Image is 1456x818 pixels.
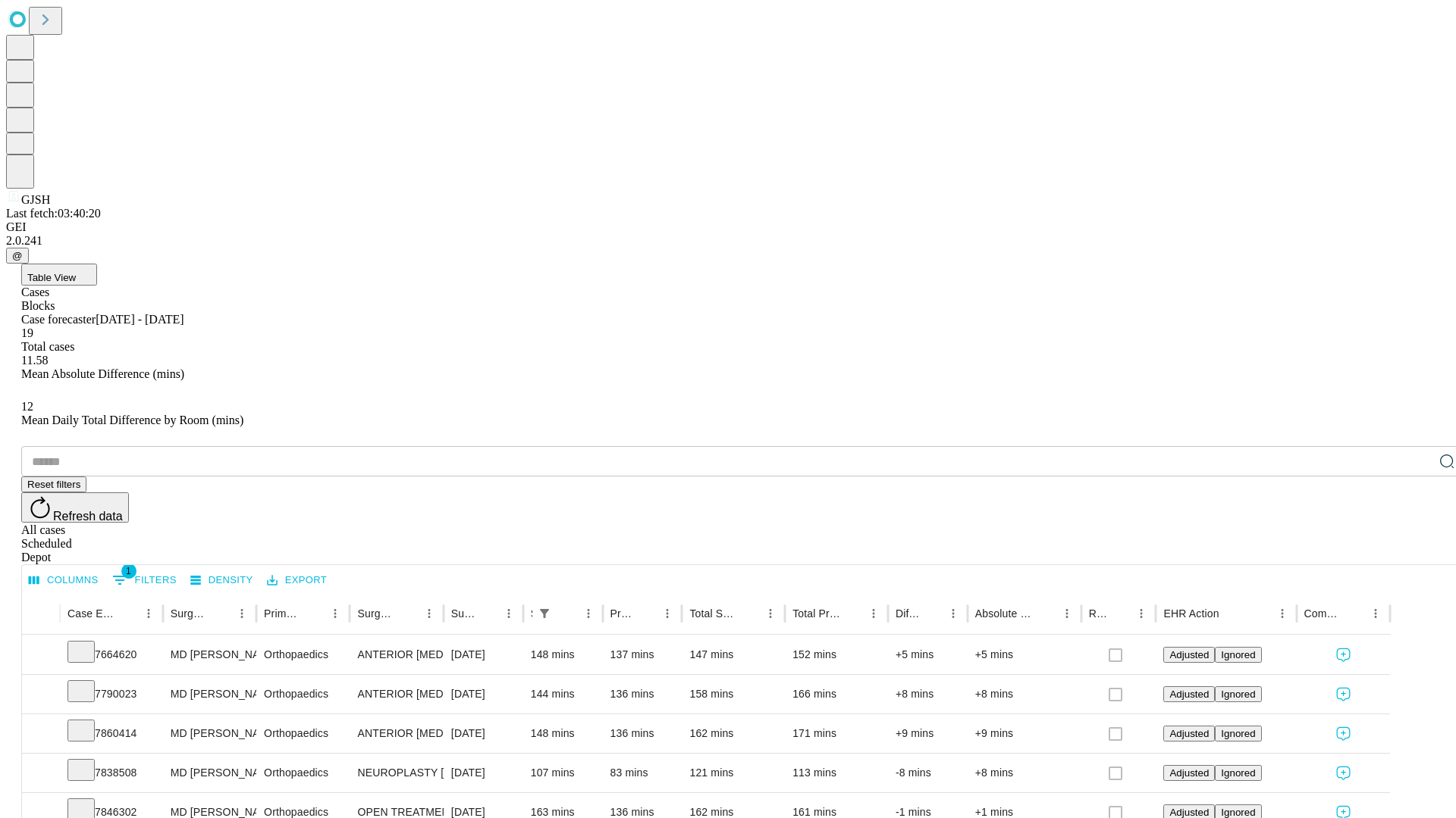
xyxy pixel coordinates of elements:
[689,754,777,792] div: 121 mins
[792,714,880,753] div: 171 mins
[792,675,880,713] div: 166 mins
[25,569,102,592] button: Select columns
[263,569,331,592] button: Export
[231,603,253,624] button: Menu
[1272,603,1293,624] button: Menu
[451,607,475,620] div: Surgery Date
[6,248,29,264] button: @
[264,607,302,620] div: Primary Service
[1304,607,1342,620] div: Comments
[187,569,257,592] button: Density
[171,714,249,753] div: MD [PERSON_NAME] [PERSON_NAME]
[21,400,33,413] span: 12
[1163,686,1215,702] button: Adjusted
[357,675,435,713] div: ANTERIOR [MEDICAL_DATA] TOTAL HIP
[792,607,840,620] div: Total Predicted Duration
[21,264,97,286] button: Table View
[975,635,1074,674] div: +5 mins
[171,607,209,620] div: Surgeon Name
[357,635,435,674] div: ANTERIOR [MEDICAL_DATA] TOTAL HIP
[171,675,249,713] div: MD [PERSON_NAME] [PERSON_NAME]
[610,714,675,753] div: 136 mins
[6,220,1450,234] div: GEI
[975,714,1074,753] div: +9 mins
[264,754,342,792] div: Orthopaedics
[12,250,23,261] span: @
[1163,726,1215,742] button: Adjusted
[657,603,678,624] button: Menu
[975,754,1074,792] div: +8 mins
[451,635,516,674] div: [DATE]
[896,635,960,674] div: +5 mins
[27,479,80,490] span: Reset filters
[943,603,964,624] button: Menu
[21,354,48,367] span: 11.58
[21,414,243,426] span: Mean Daily Total Difference by Room (mins)
[451,754,516,792] div: [DATE]
[1221,649,1255,660] span: Ignored
[21,492,129,523] button: Refresh data
[96,313,184,326] span: [DATE] - [DATE]
[27,272,76,283] span: Table View
[1169,688,1209,700] span: Adjusted
[975,675,1074,713] div: +8 mins
[264,675,342,713] div: Orthopaedics
[896,714,960,753] div: +9 mins
[1035,603,1056,624] button: Sort
[1089,607,1109,620] div: Resolved in EHR
[1131,603,1152,624] button: Menu
[1163,765,1215,781] button: Adjusted
[1221,767,1255,779] span: Ignored
[842,603,863,624] button: Sort
[21,326,33,339] span: 19
[1221,688,1255,700] span: Ignored
[975,607,1034,620] div: Absolute Difference
[67,635,155,674] div: 7664620
[451,714,516,753] div: [DATE]
[477,603,498,624] button: Sort
[610,607,635,620] div: Predicted In Room Duration
[53,510,123,523] span: Refresh data
[30,721,52,748] button: Expand
[689,607,737,620] div: Total Scheduled Duration
[325,603,346,624] button: Menu
[1215,765,1261,781] button: Ignored
[30,642,52,669] button: Expand
[451,675,516,713] div: [DATE]
[531,635,595,674] div: 148 mins
[689,714,777,753] div: 162 mins
[357,754,435,792] div: NEUROPLASTY [MEDICAL_DATA] AT [GEOGRAPHIC_DATA]
[1169,767,1209,779] span: Adjusted
[1109,603,1131,624] button: Sort
[1215,726,1261,742] button: Ignored
[117,603,138,624] button: Sort
[534,603,555,624] div: 1 active filter
[689,675,777,713] div: 158 mins
[739,603,760,624] button: Sort
[67,754,155,792] div: 7838508
[635,603,657,624] button: Sort
[531,607,532,620] div: Scheduled In Room Duration
[21,476,86,492] button: Reset filters
[1221,603,1242,624] button: Sort
[896,675,960,713] div: +8 mins
[1365,603,1386,624] button: Menu
[792,635,880,674] div: 152 mins
[30,682,52,708] button: Expand
[1215,686,1261,702] button: Ignored
[108,568,180,592] button: Show filters
[610,675,675,713] div: 136 mins
[1169,649,1209,660] span: Adjusted
[557,603,578,624] button: Sort
[357,714,435,753] div: ANTERIOR [MEDICAL_DATA] TOTAL HIP
[1163,607,1219,620] div: EHR Action
[67,607,115,620] div: Case Epic Id
[896,754,960,792] div: -8 mins
[397,603,419,624] button: Sort
[1215,647,1261,663] button: Ignored
[21,340,74,353] span: Total cases
[1221,728,1255,739] span: Ignored
[171,754,249,792] div: MD [PERSON_NAME] [PERSON_NAME]
[21,193,50,206] span: GJSH
[1344,603,1365,624] button: Sort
